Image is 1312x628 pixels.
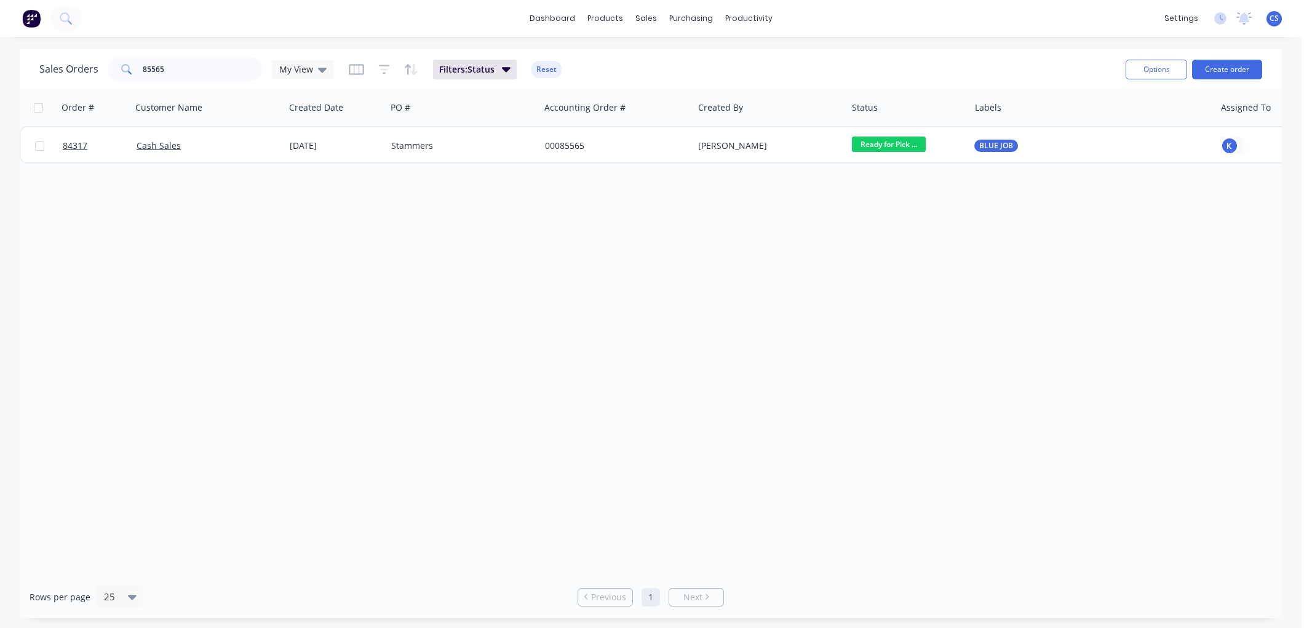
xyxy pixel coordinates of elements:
a: 84317 [63,127,137,164]
div: Created Date [289,101,343,114]
div: Assigned To [1221,101,1271,114]
div: settings [1158,9,1204,28]
button: Options [1126,60,1187,79]
div: Status [852,101,878,114]
div: [DATE] [290,140,381,152]
span: My View [279,63,313,76]
span: Next [683,591,702,603]
span: Filters: Status [439,63,495,76]
a: Cash Sales [137,140,181,151]
div: Labels [975,101,1001,114]
span: BLUE JOB [979,140,1013,152]
div: 00085565 [545,140,682,152]
img: Factory [22,9,41,28]
div: [PERSON_NAME] [698,140,835,152]
span: Rows per page [30,591,90,603]
div: sales [629,9,663,28]
div: purchasing [663,9,719,28]
div: Accounting Order # [544,101,626,114]
span: Previous [591,591,626,603]
div: PO # [391,101,410,114]
div: Created By [698,101,743,114]
div: Stammers [391,140,528,152]
a: Previous page [578,591,632,603]
button: Create order [1192,60,1262,79]
span: 84317 [63,140,87,152]
span: CS [1270,13,1279,24]
h1: Sales Orders [39,63,98,75]
input: Search... [143,57,263,82]
button: BLUE JOB [974,140,1018,152]
ul: Pagination [573,588,729,606]
a: Page 1 is your current page [642,588,660,606]
button: Filters:Status [433,60,517,79]
span: Ready for Pick ... [852,137,926,152]
div: products [581,9,629,28]
a: dashboard [523,9,581,28]
a: Next page [669,591,723,603]
div: productivity [719,9,779,28]
div: Customer Name [135,101,202,114]
button: Reset [531,61,562,78]
button: K [1220,137,1239,155]
div: Order # [62,101,94,114]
